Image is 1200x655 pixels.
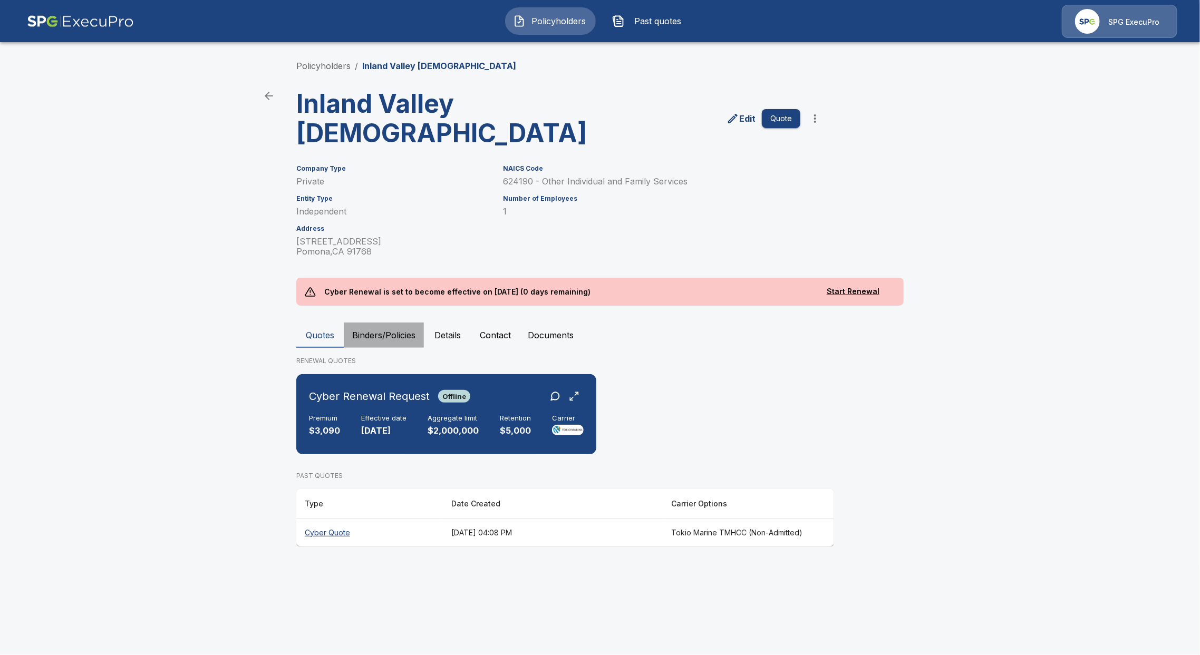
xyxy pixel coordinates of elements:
h3: Inland Valley [DEMOGRAPHIC_DATA] [296,89,557,148]
button: Details [424,322,471,348]
h6: Entity Type [296,195,490,202]
span: Offline [438,392,470,400]
h6: Aggregate limit [428,414,479,423]
p: Inland Valley [DEMOGRAPHIC_DATA] [362,60,516,72]
p: PAST QUOTES [296,471,834,481]
button: Quotes [296,322,344,348]
span: Past quotes [629,15,687,27]
button: Past quotes IconPast quotes [604,7,695,35]
li: / [355,60,358,72]
a: Agency IconSPG ExecuPro [1062,5,1177,38]
p: Private [296,177,490,187]
img: Agency Icon [1075,9,1100,34]
th: Cyber Quote [296,519,443,546]
button: Start Renewal [811,282,895,301]
p: 1 [503,207,800,217]
h6: Address [296,225,490,232]
button: Documents [519,322,582,348]
a: Policyholders [296,61,351,71]
th: Date Created [443,489,663,519]
th: Type [296,489,443,519]
img: Carrier [552,425,584,435]
a: back [258,85,279,106]
th: [DATE] 04:08 PM [443,519,663,546]
h6: Cyber Renewal Request [309,388,430,405]
a: edit [724,110,758,127]
p: [DATE] [361,425,407,437]
p: $2,000,000 [428,425,479,437]
div: policyholder tabs [296,322,904,348]
p: Edit [739,112,756,125]
p: $3,090 [309,425,340,437]
p: Independent [296,207,490,217]
button: Binders/Policies [344,322,424,348]
p: RENEWAL QUOTES [296,356,904,366]
img: Past quotes Icon [612,15,625,27]
h6: Carrier [552,414,584,423]
h6: NAICS Code [503,165,800,172]
h6: Retention [500,414,531,423]
img: Policyholders Icon [513,15,526,27]
h6: Company Type [296,165,490,172]
p: Cyber Renewal is set to become effective on [DATE] (0 days remaining) [316,278,599,306]
button: Contact [471,322,519,348]
span: Policyholders [530,15,588,27]
nav: breadcrumb [296,60,516,72]
p: $5,000 [500,425,531,437]
img: AA Logo [27,5,134,38]
table: responsive table [296,489,834,546]
h6: Premium [309,414,340,423]
button: Policyholders IconPolicyholders [505,7,596,35]
button: more [805,108,826,129]
h6: Effective date [361,414,407,423]
th: Tokio Marine TMHCC (Non-Admitted) [663,519,834,546]
p: 624190 - Other Individual and Family Services [503,177,800,187]
h6: Number of Employees [503,195,800,202]
button: Quote [762,109,800,129]
p: [STREET_ADDRESS] Pomona , CA 91768 [296,237,490,257]
p: SPG ExecuPro [1108,17,1159,27]
th: Carrier Options [663,489,834,519]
